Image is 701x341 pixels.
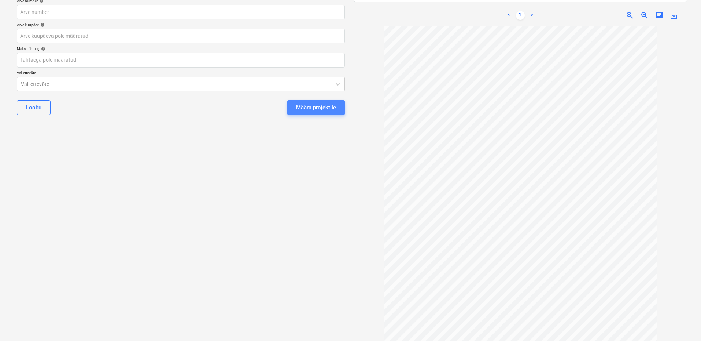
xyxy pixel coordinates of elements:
[664,306,701,341] iframe: Chat Widget
[40,47,45,51] span: help
[17,100,51,115] button: Loobu
[26,103,41,112] div: Loobu
[296,103,336,112] div: Määra projektile
[17,46,345,51] div: Maksetähtaeg
[17,22,345,27] div: Arve kuupäev
[655,11,664,20] span: chat
[39,23,45,27] span: help
[17,70,345,77] p: Vali ettevõte
[528,11,536,20] a: Next page
[17,5,345,19] input: Arve number
[17,29,345,43] input: Arve kuupäeva pole määratud.
[516,11,525,20] a: Page 1 is your current page
[626,11,634,20] span: zoom_in
[640,11,649,20] span: zoom_out
[669,11,678,20] span: save_alt
[504,11,513,20] a: Previous page
[287,100,345,115] button: Määra projektile
[17,53,345,68] input: Tähtaega pole määratud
